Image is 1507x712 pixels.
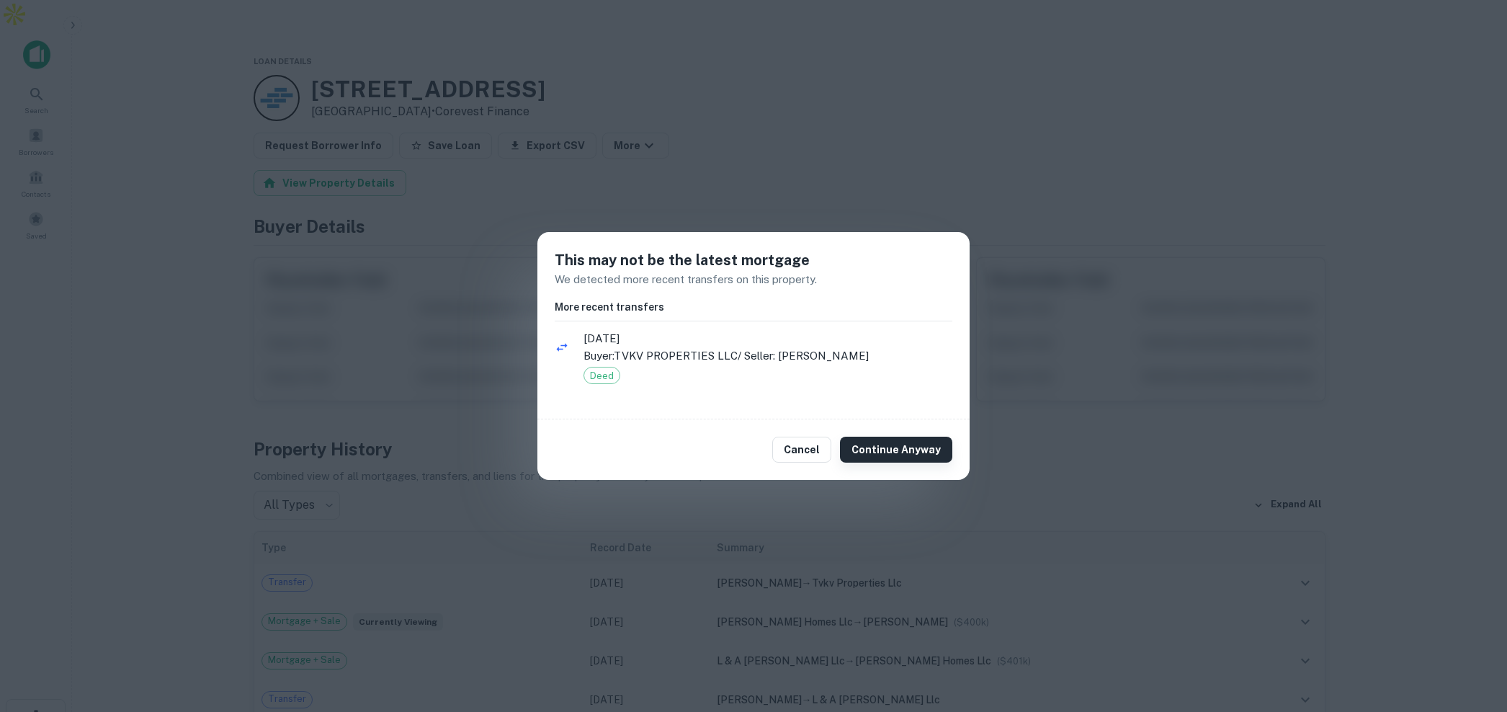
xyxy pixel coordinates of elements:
[583,330,952,347] span: [DATE]
[555,249,952,271] h5: This may not be the latest mortgage
[583,347,952,365] p: Buyer: TVKV PROPERTIES LLC / Seller: [PERSON_NAME]
[772,437,831,463] button: Cancel
[555,299,952,315] h6: More recent transfers
[1435,597,1507,666] iframe: Chat Widget
[584,369,620,383] span: Deed
[555,271,952,288] p: We detected more recent transfers on this property.
[840,437,952,463] button: Continue Anyway
[583,367,620,384] div: Deed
